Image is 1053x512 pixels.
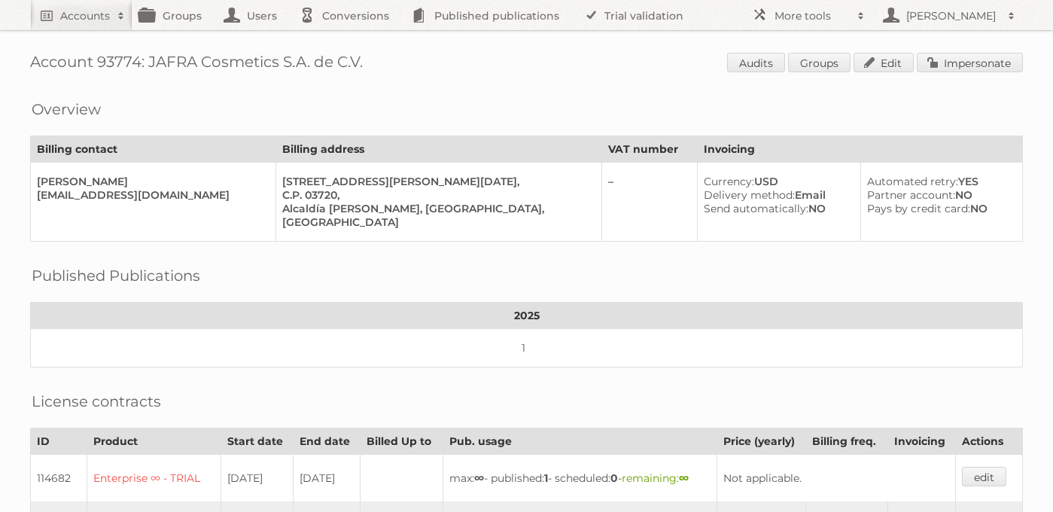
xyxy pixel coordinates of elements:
[282,215,589,229] div: [GEOGRAPHIC_DATA]
[37,175,263,188] div: [PERSON_NAME]
[698,136,1023,163] th: Invoicing
[221,455,294,502] td: [DATE]
[854,53,914,72] a: Edit
[704,188,795,202] span: Delivery method:
[474,471,484,485] strong: ∞
[622,471,689,485] span: remaining:
[962,467,1006,486] a: edit
[32,98,101,120] h2: Overview
[60,8,110,23] h2: Accounts
[87,455,221,502] td: Enterprise ∞ - TRIAL
[902,8,1000,23] h2: [PERSON_NAME]
[294,428,361,455] th: End date
[32,390,161,413] h2: License contracts
[31,303,1023,329] th: 2025
[704,188,848,202] div: Email
[443,428,717,455] th: Pub. usage
[917,53,1023,72] a: Impersonate
[867,175,958,188] span: Automated retry:
[867,188,955,202] span: Partner account:
[221,428,294,455] th: Start date
[610,471,618,485] strong: 0
[31,455,87,502] td: 114682
[361,428,443,455] th: Billed Up to
[282,202,589,215] div: Alcaldía [PERSON_NAME], [GEOGRAPHIC_DATA],
[31,136,276,163] th: Billing contact
[775,8,850,23] h2: More tools
[955,428,1022,455] th: Actions
[276,136,602,163] th: Billing address
[867,202,1010,215] div: NO
[717,428,806,455] th: Price (yearly)
[679,471,689,485] strong: ∞
[31,428,87,455] th: ID
[443,455,717,502] td: max: - published: - scheduled: -
[806,428,887,455] th: Billing freq.
[294,455,361,502] td: [DATE]
[704,202,808,215] span: Send automatically:
[867,202,970,215] span: Pays by credit card:
[87,428,221,455] th: Product
[867,175,1010,188] div: YES
[717,455,955,502] td: Not applicable.
[31,329,1023,367] td: 1
[30,53,1023,75] h1: Account 93774: JAFRA Cosmetics S.A. de C.V.
[601,163,698,242] td: –
[867,188,1010,202] div: NO
[32,264,200,287] h2: Published Publications
[282,175,589,188] div: [STREET_ADDRESS][PERSON_NAME][DATE],
[37,188,263,202] div: [EMAIL_ADDRESS][DOMAIN_NAME]
[282,188,589,202] div: C.P. 03720,
[788,53,851,72] a: Groups
[887,428,955,455] th: Invoicing
[704,175,754,188] span: Currency:
[544,471,548,485] strong: 1
[727,53,785,72] a: Audits
[704,175,848,188] div: USD
[601,136,698,163] th: VAT number
[704,202,848,215] div: NO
